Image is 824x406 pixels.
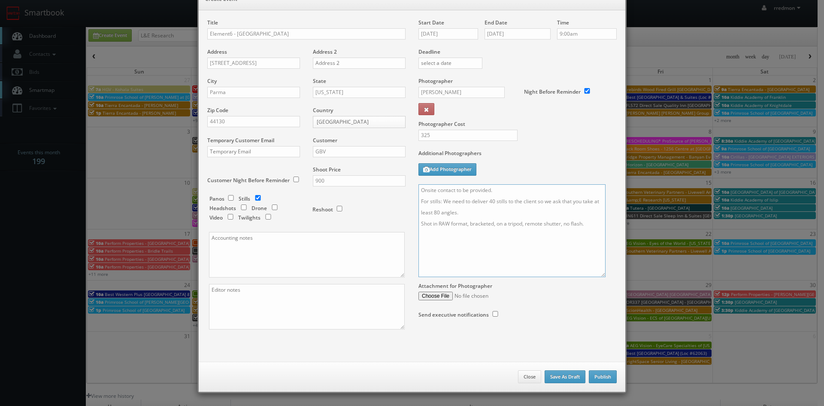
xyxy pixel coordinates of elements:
[412,48,623,55] label: Deadline
[238,214,261,221] label: Twilights
[207,107,228,114] label: Zip Code
[313,77,326,85] label: State
[313,175,406,186] input: Shoot Price
[313,137,337,144] label: Customer
[207,19,218,26] label: Title
[207,146,300,157] input: Temporary Email
[418,19,444,26] label: Start Date
[207,28,406,40] input: Title
[524,88,581,95] label: Night Before Reminder
[207,48,227,55] label: Address
[418,28,478,40] input: select a date
[418,130,518,141] input: Photographer Cost
[418,282,492,290] label: Attachment for Photographer
[418,77,453,85] label: Photographer
[313,116,406,128] a: [GEOGRAPHIC_DATA]
[313,48,337,55] label: Address 2
[313,58,406,69] input: Address 2
[209,205,236,212] label: Headshots
[545,370,585,383] button: Save As Draft
[557,19,569,26] label: Time
[209,214,223,221] label: Video
[239,195,250,202] label: Stills
[207,137,274,144] label: Temporary Customer Email
[313,107,333,114] label: Country
[589,370,617,383] button: Publish
[518,370,541,383] button: Close
[485,19,507,26] label: End Date
[418,311,489,318] label: Send executive notifications
[313,166,341,173] label: Shoot Price
[418,150,617,161] label: Additional Photographers
[418,58,482,69] input: select a date
[312,206,333,213] label: Reshoot
[207,87,300,98] input: City
[209,195,224,202] label: Panos
[207,77,217,85] label: City
[412,120,623,128] label: Photographer Cost
[251,205,267,212] label: Drone
[207,116,300,127] input: Zip Code
[317,116,394,128] span: [GEOGRAPHIC_DATA]
[207,177,290,184] label: Customer Night Before Reminder
[418,163,476,176] button: Add Photographer
[418,87,505,98] input: Select a photographer
[313,146,406,157] input: Select a customer
[207,58,300,69] input: Address
[313,87,406,98] input: Select a state
[485,28,551,40] input: select an end date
